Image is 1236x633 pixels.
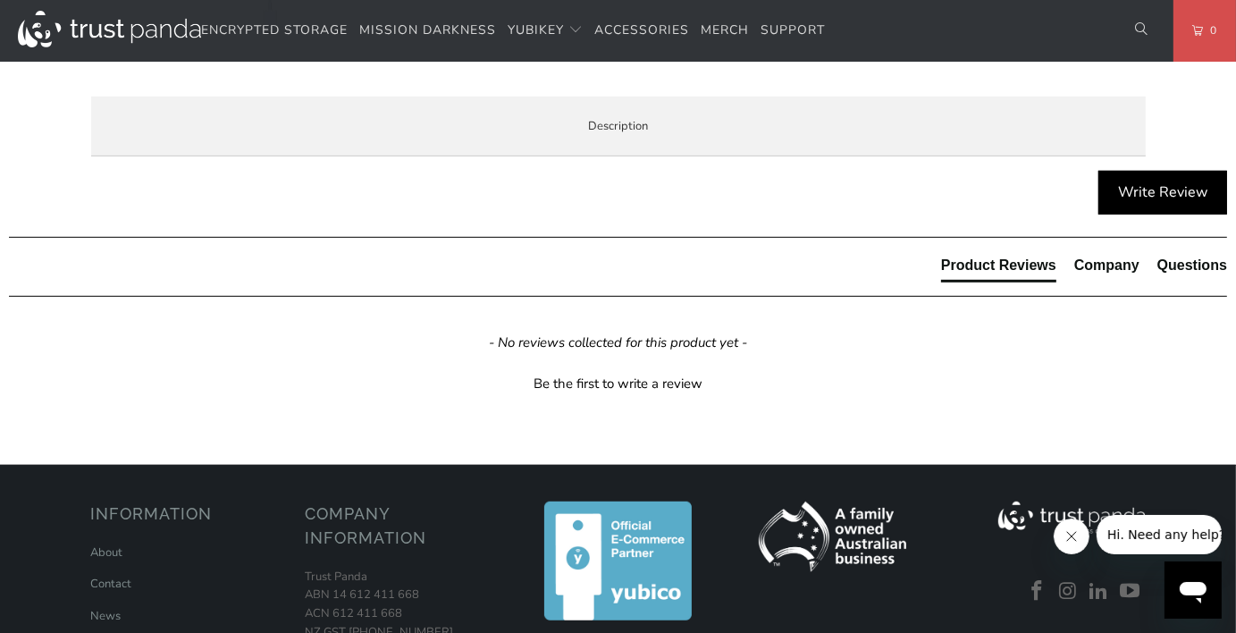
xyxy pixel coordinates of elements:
[534,375,702,393] div: Be the first to write a review
[91,544,123,561] a: About
[941,256,1056,275] div: Product Reviews
[11,13,129,27] span: Hi. Need any help?
[594,10,689,52] a: Accessories
[359,21,496,38] span: Mission Darkness
[761,10,825,52] a: Support
[941,256,1227,291] div: Reviews Tabs
[701,10,749,52] a: Merch
[359,10,496,52] a: Mission Darkness
[1054,519,1089,554] iframe: Close message
[1157,256,1227,275] div: Questions
[594,21,689,38] span: Accessories
[1098,171,1227,215] div: Write Review
[1086,580,1113,603] a: Trust Panda Australia on LinkedIn
[1117,580,1144,603] a: Trust Panda Australia on YouTube
[91,608,122,624] a: News
[1024,580,1051,603] a: Trust Panda Australia on Facebook
[9,370,1227,393] div: Be the first to write a review
[18,11,201,47] img: Trust Panda Australia
[508,21,564,38] span: YubiKey
[1097,515,1222,554] iframe: Message from company
[489,333,747,352] em: - No reviews collected for this product yet -
[91,576,132,592] a: Contact
[508,10,583,52] summary: YubiKey
[201,10,825,52] nav: Translation missing: en.navigation.header.main_nav
[701,21,749,38] span: Merch
[201,10,348,52] a: Encrypted Storage
[1203,21,1217,40] span: 0
[201,21,348,38] span: Encrypted Storage
[1165,561,1222,619] iframe: Button to launch messaging window
[91,97,1146,156] label: Description
[1055,580,1081,603] a: Trust Panda Australia on Instagram
[1074,256,1139,275] div: Company
[761,21,825,38] span: Support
